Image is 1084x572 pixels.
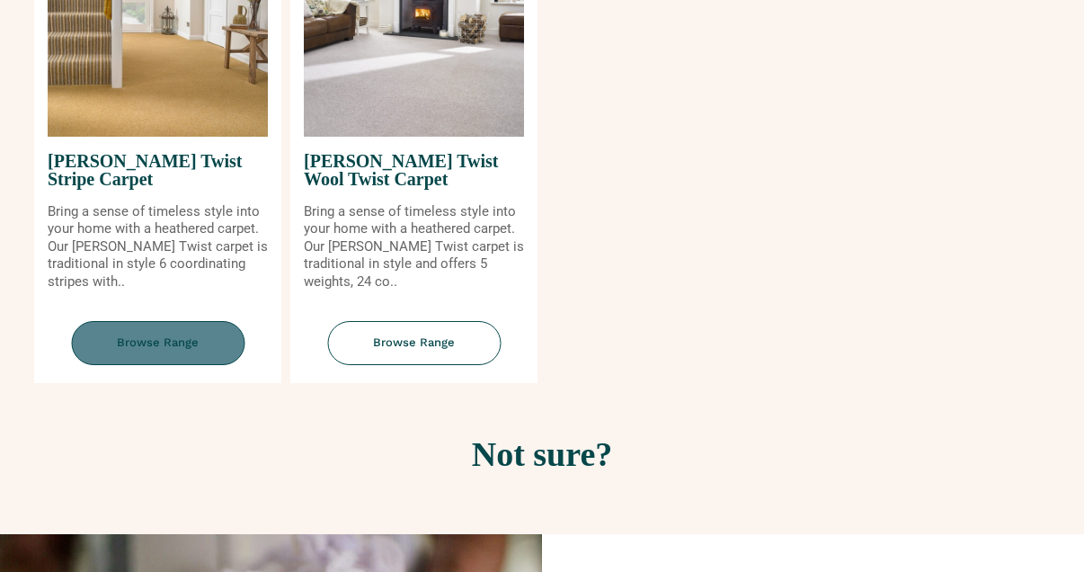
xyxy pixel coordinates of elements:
[327,321,501,365] span: Browse Range
[290,321,538,383] a: Browse Range
[71,321,244,365] span: Browse Range
[39,437,1045,471] h2: Not sure?
[48,137,268,203] span: [PERSON_NAME] Twist Stripe Carpet
[304,137,524,203] span: [PERSON_NAME] Twist Wool Twist Carpet
[34,321,281,383] a: Browse Range
[48,203,268,291] p: Bring a sense of timeless style into your home with a heathered carpet. Our [PERSON_NAME] Twist c...
[304,203,524,291] p: Bring a sense of timeless style into your home with a heathered carpet. Our [PERSON_NAME] Twist c...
